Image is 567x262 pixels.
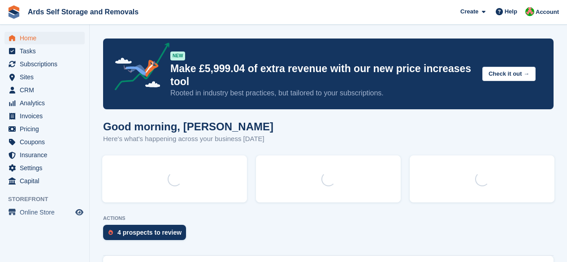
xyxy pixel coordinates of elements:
[74,207,85,218] a: Preview store
[4,32,85,44] a: menu
[20,71,74,83] span: Sites
[20,123,74,135] span: Pricing
[4,136,85,148] a: menu
[4,123,85,135] a: menu
[20,149,74,161] span: Insurance
[4,149,85,161] a: menu
[108,230,113,235] img: prospect-51fa495bee0391a8d652442698ab0144808aea92771e9ea1ae160a38d050c398.svg
[170,52,185,60] div: NEW
[4,71,85,83] a: menu
[103,120,273,133] h1: Good morning, [PERSON_NAME]
[20,136,74,148] span: Coupons
[4,175,85,187] a: menu
[7,5,21,19] img: stora-icon-8386f47178a22dfd0bd8f6a31ec36ba5ce8667c1dd55bd0f319d3a0aa187defe.svg
[117,229,182,236] div: 4 prospects to review
[525,7,534,16] img: Ethan McFerran
[103,134,273,144] p: Here's what's happening across your business [DATE]
[536,8,559,17] span: Account
[170,62,475,88] p: Make £5,999.04 of extra revenue with our new price increases tool
[20,32,74,44] span: Home
[505,7,517,16] span: Help
[4,84,85,96] a: menu
[20,175,74,187] span: Capital
[20,110,74,122] span: Invoices
[20,45,74,57] span: Tasks
[4,162,85,174] a: menu
[20,84,74,96] span: CRM
[103,225,190,245] a: 4 prospects to review
[107,43,170,94] img: price-adjustments-announcement-icon-8257ccfd72463d97f412b2fc003d46551f7dbcb40ab6d574587a9cd5c0d94...
[482,67,536,82] button: Check it out →
[460,7,478,16] span: Create
[8,195,89,204] span: Storefront
[4,58,85,70] a: menu
[4,110,85,122] a: menu
[103,215,554,221] p: ACTIONS
[4,97,85,109] a: menu
[20,206,74,219] span: Online Store
[4,45,85,57] a: menu
[4,206,85,219] a: menu
[20,97,74,109] span: Analytics
[170,88,475,98] p: Rooted in industry best practices, but tailored to your subscriptions.
[20,162,74,174] span: Settings
[20,58,74,70] span: Subscriptions
[24,4,142,19] a: Ards Self Storage and Removals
